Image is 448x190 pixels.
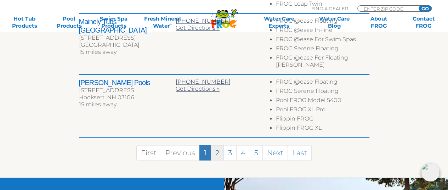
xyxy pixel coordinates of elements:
input: GO [419,6,431,11]
li: FROG @ease For Swim Spas [276,36,369,45]
li: FROG Leap Twin [276,0,369,10]
li: FROG @ease In-line [276,27,369,36]
a: First [136,145,161,160]
span: 15 miles away [79,101,117,108]
li: FROG @ease Floating [276,17,369,27]
h2: [PERSON_NAME] Pools [79,78,176,87]
div: Hooksett, NH 03106 [79,94,176,101]
a: Get Directions » [176,24,220,31]
a: 5 [250,145,263,160]
li: FROG Serene Floating [276,88,369,97]
a: Hot TubProducts [7,15,42,29]
div: [STREET_ADDRESS] [79,34,176,41]
li: FROG @ease For Floating [PERSON_NAME] [276,54,369,71]
a: Next [262,145,288,160]
div: [STREET_ADDRESS] [79,87,176,94]
div: [GEOGRAPHIC_DATA] [79,41,176,49]
a: [PHONE_NUMBER] [176,17,231,24]
span: 15 miles away [79,49,117,55]
a: 1 [199,145,211,160]
input: Zip Code Form [363,6,411,12]
li: Flippin FROG [276,115,369,124]
li: Pool FROG Model 5400 [276,97,369,106]
a: Previous [161,145,200,160]
a: 4 [236,145,250,160]
a: Last [288,145,312,160]
a: [PHONE_NUMBER] [176,78,231,85]
img: openIcon [421,163,440,181]
a: Get Directions » [176,85,220,92]
a: 3 [223,145,237,160]
li: FROG @ease Floating [276,78,369,88]
a: PoolProducts [52,15,86,29]
li: FROG Serene Floating [276,45,369,54]
h2: Mainely Tubs - [GEOGRAPHIC_DATA] [79,17,176,34]
li: Flippin FROG XL [276,124,369,134]
a: AboutFROG [362,15,396,29]
a: ContactFROG [406,15,441,29]
a: 2 [211,145,224,160]
li: Pool FROG XL Pro [276,106,369,115]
